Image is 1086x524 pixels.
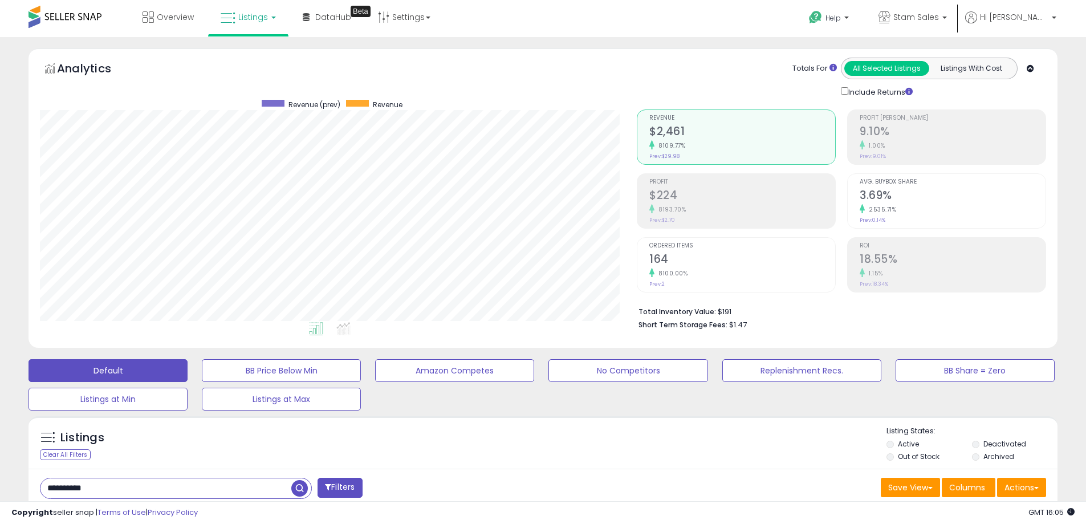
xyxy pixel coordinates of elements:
[638,304,1038,318] li: $191
[942,478,995,497] button: Columns
[373,100,402,109] span: Revenue
[860,115,1046,121] span: Profit [PERSON_NAME]
[808,10,823,25] i: Get Help
[351,6,371,17] div: Tooltip anchor
[865,269,883,278] small: 1.15%
[654,205,686,214] small: 8193.70%
[886,426,1057,437] p: Listing States:
[60,430,104,446] h5: Listings
[649,253,835,268] h2: 164
[1028,507,1075,518] span: 2025-08-15 16:05 GMT
[949,482,985,493] span: Columns
[654,141,685,150] small: 8109.77%
[11,507,198,518] div: seller snap | |
[729,319,747,330] span: $1.47
[157,11,194,23] span: Overview
[881,478,940,497] button: Save View
[860,253,1046,268] h2: 18.55%
[898,452,939,461] label: Out of Stock
[315,11,351,23] span: DataHub
[649,125,835,140] h2: $2,461
[929,61,1014,76] button: Listings With Cost
[983,439,1026,449] label: Deactivated
[865,141,885,150] small: 1.00%
[860,281,888,287] small: Prev: 18.34%
[792,63,837,74] div: Totals For
[860,153,886,160] small: Prev: 9.01%
[722,359,881,382] button: Replenishment Recs.
[654,269,688,278] small: 8100.00%
[638,307,716,316] b: Total Inventory Value:
[832,85,926,98] div: Include Returns
[148,507,198,518] a: Privacy Policy
[983,452,1014,461] label: Archived
[649,243,835,249] span: Ordered Items
[860,217,885,224] small: Prev: 0.14%
[844,61,929,76] button: All Selected Listings
[649,179,835,185] span: Profit
[997,478,1046,497] button: Actions
[57,60,133,79] h5: Analytics
[649,217,675,224] small: Prev: $2.70
[860,243,1046,249] span: ROI
[649,189,835,204] h2: $224
[980,11,1048,23] span: Hi [PERSON_NAME]
[202,388,361,411] button: Listings at Max
[800,2,860,37] a: Help
[202,359,361,382] button: BB Price Below Min
[638,320,727,330] b: Short Term Storage Fees:
[649,153,680,160] small: Prev: $29.98
[825,13,841,23] span: Help
[965,11,1056,37] a: Hi [PERSON_NAME]
[865,205,896,214] small: 2535.71%
[860,179,1046,185] span: Avg. Buybox Share
[896,359,1055,382] button: BB Share = Zero
[40,449,91,460] div: Clear All Filters
[649,115,835,121] span: Revenue
[893,11,939,23] span: Stam Sales
[548,359,707,382] button: No Competitors
[860,189,1046,204] h2: 3.69%
[11,507,53,518] strong: Copyright
[375,359,534,382] button: Amazon Competes
[898,439,919,449] label: Active
[649,281,665,287] small: Prev: 2
[860,125,1046,140] h2: 9.10%
[238,11,268,23] span: Listings
[29,388,188,411] button: Listings at Min
[318,478,362,498] button: Filters
[97,507,146,518] a: Terms of Use
[29,359,188,382] button: Default
[288,100,340,109] span: Revenue (prev)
